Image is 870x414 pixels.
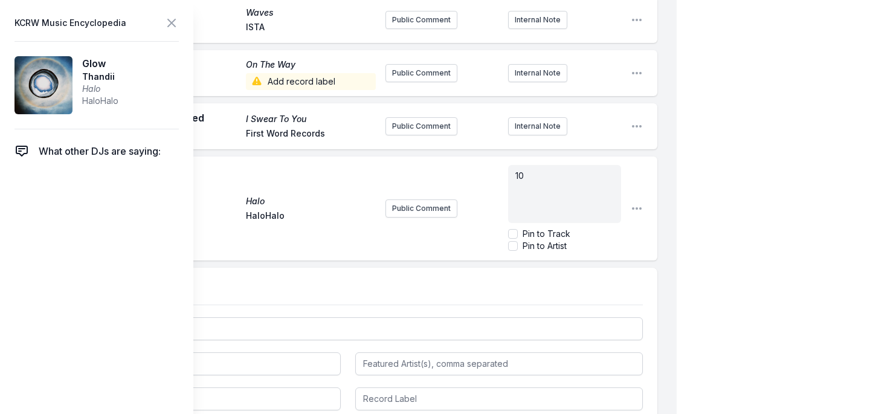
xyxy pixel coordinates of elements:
span: KCRW Music Encyclopedia [14,15,126,31]
input: Album Title [53,387,341,410]
button: Open playlist item options [631,67,643,79]
input: Record Label [355,387,643,410]
button: Public Comment [385,11,457,29]
span: Halo [246,195,376,207]
button: Public Comment [385,199,457,218]
span: 10 [515,170,524,181]
button: Public Comment [385,64,457,82]
span: First Word Records [246,128,376,142]
input: Track Title [53,317,643,340]
span: I Swear To You [246,113,376,125]
button: Internal Note [508,117,567,135]
input: Artist [53,352,341,375]
label: Pin to Artist [523,240,567,252]
span: Thandii [82,71,118,83]
input: Featured Artist(s), comma separated [355,352,643,375]
button: Internal Note [508,11,567,29]
button: Open playlist item options [631,202,643,215]
span: HaloHalo [246,210,376,224]
button: Public Comment [385,117,457,135]
span: Glow [82,56,118,71]
label: Pin to Track [523,228,570,240]
img: Halo [14,56,72,114]
span: What other DJs are saying: [39,144,161,158]
span: Waves [246,7,376,19]
span: Add record label [246,73,376,90]
span: ISTA [246,21,376,36]
span: HaloHalo [82,95,118,107]
span: On The Way [246,59,376,71]
button: Open playlist item options [631,120,643,132]
button: Internal Note [508,64,567,82]
button: Open playlist item options [631,14,643,26]
span: Halo [82,83,118,95]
